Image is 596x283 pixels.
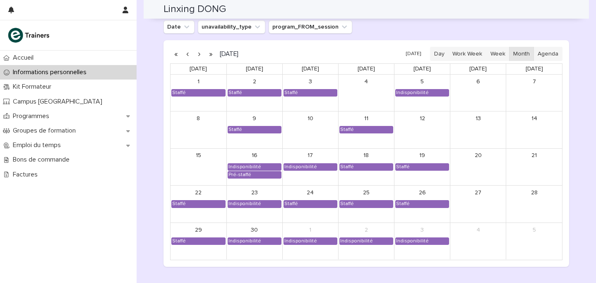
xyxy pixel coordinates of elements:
div: Indisponibilité [340,238,373,244]
button: Previous month [182,47,193,60]
a: September 4, 2025 [360,75,373,88]
button: unavailability_type [198,20,265,34]
button: Agenda [534,47,562,61]
a: September 8, 2025 [192,112,205,125]
td: September 13, 2025 [450,111,506,149]
a: September 1, 2025 [192,75,205,88]
td: October 4, 2025 [450,223,506,259]
a: Saturday [468,64,488,74]
td: September 20, 2025 [450,148,506,186]
td: September 3, 2025 [282,75,338,111]
div: Staffé [228,89,243,96]
a: Friday [412,64,433,74]
div: Pré-staffé [228,172,252,178]
div: Indisponibilité [228,238,262,244]
h2: Linxing DONG [163,3,226,15]
td: September 5, 2025 [394,75,450,111]
a: September 23, 2025 [248,186,261,199]
td: September 25, 2025 [338,186,394,223]
a: September 17, 2025 [304,149,317,162]
div: Staffé [284,89,298,96]
td: September 14, 2025 [506,111,562,149]
img: K0CqGN7SDeD6s4JG8KQk [7,27,52,44]
td: September 7, 2025 [506,75,562,111]
div: Staffé [228,126,243,133]
a: September 25, 2025 [360,186,373,199]
button: Month [509,47,534,61]
button: Next month [193,47,205,60]
p: Accueil [10,54,40,62]
td: September 1, 2025 [171,75,226,111]
td: October 2, 2025 [338,223,394,259]
p: Informations personnelles [10,68,93,76]
td: September 12, 2025 [394,111,450,149]
a: September 22, 2025 [192,186,205,199]
td: September 28, 2025 [506,186,562,223]
a: Thursday [356,64,377,74]
td: September 18, 2025 [338,148,394,186]
td: September 4, 2025 [338,75,394,111]
a: October 4, 2025 [471,223,485,237]
a: September 18, 2025 [360,149,373,162]
div: Staffé [172,201,186,207]
td: September 30, 2025 [226,223,282,259]
div: Staffé [284,201,298,207]
td: September 27, 2025 [450,186,506,223]
a: Wednesday [300,64,321,74]
a: September 20, 2025 [471,149,485,162]
p: Campus [GEOGRAPHIC_DATA] [10,98,109,106]
div: Staffé [340,126,354,133]
a: September 13, 2025 [471,112,485,125]
td: October 5, 2025 [506,223,562,259]
a: September 14, 2025 [528,112,541,125]
a: September 21, 2025 [528,149,541,162]
div: Staffé [396,201,410,207]
td: September 21, 2025 [506,148,562,186]
p: Programmes [10,112,56,120]
td: October 3, 2025 [394,223,450,259]
td: September 17, 2025 [282,148,338,186]
div: Staffé [396,164,410,170]
td: September 8, 2025 [171,111,226,149]
a: September 11, 2025 [360,112,373,125]
button: Date [163,20,195,34]
div: Staffé [340,201,354,207]
a: October 3, 2025 [416,223,429,237]
td: September 24, 2025 [282,186,338,223]
p: Bons de commande [10,156,76,164]
td: September 16, 2025 [226,148,282,186]
a: September 29, 2025 [192,223,205,237]
a: September 12, 2025 [416,112,429,125]
a: Monday [188,64,209,74]
a: September 28, 2025 [528,186,541,199]
h2: [DATE] [216,51,238,57]
a: September 3, 2025 [304,75,317,88]
a: September 6, 2025 [471,75,485,88]
td: September 23, 2025 [226,186,282,223]
a: September 19, 2025 [416,149,429,162]
td: September 29, 2025 [171,223,226,259]
p: Groupes de formation [10,127,82,135]
td: September 6, 2025 [450,75,506,111]
button: Work Week [448,47,486,61]
td: September 11, 2025 [338,111,394,149]
td: September 10, 2025 [282,111,338,149]
a: October 2, 2025 [360,223,373,237]
div: Indisponibilité [396,89,429,96]
a: September 30, 2025 [248,223,261,237]
a: September 24, 2025 [304,186,317,199]
div: Indisponibilité [228,164,262,170]
p: Emploi du temps [10,141,67,149]
div: Indisponibilité [284,164,317,170]
div: Indisponibilité [228,201,262,207]
div: Staffé [340,164,354,170]
a: September 10, 2025 [304,112,317,125]
a: October 5, 2025 [528,223,541,237]
p: Kit Formateur [10,83,58,91]
a: September 27, 2025 [471,186,485,199]
p: Factures [10,171,44,179]
a: September 16, 2025 [248,149,261,162]
td: September 26, 2025 [394,186,450,223]
a: October 1, 2025 [304,223,317,237]
a: September 7, 2025 [528,75,541,88]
